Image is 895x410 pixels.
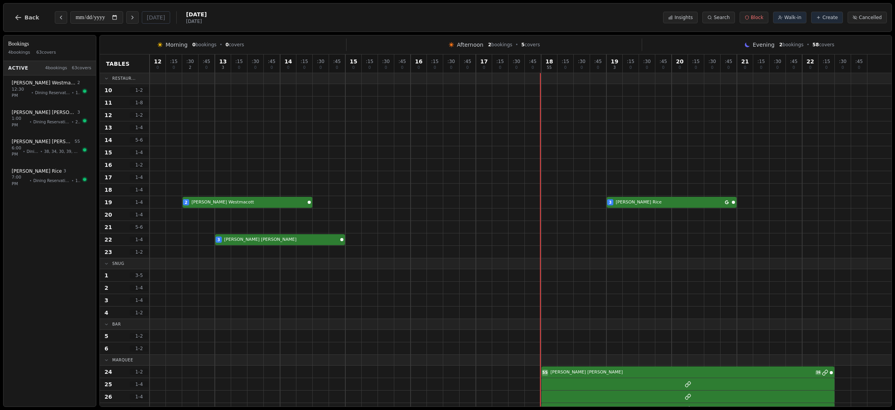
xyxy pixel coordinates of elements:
span: 0 [629,66,632,70]
span: 1 [104,272,108,279]
span: covers [812,42,834,48]
button: [DATE] [142,11,170,24]
span: : 45 [399,59,406,64]
span: : 45 [268,59,275,64]
span: [PERSON_NAME] [PERSON_NAME] [224,237,339,243]
span: 2 [185,200,188,205]
span: : 45 [333,59,341,64]
span: 24 [104,368,112,376]
span: 18 [545,59,553,64]
span: bookings [192,42,216,48]
span: covers [521,42,540,48]
span: 0 [352,66,355,70]
span: [PERSON_NAME] Westmacott [12,80,76,86]
span: • [30,119,32,125]
span: : 15 [301,59,308,64]
button: Block [740,12,768,23]
span: 15 [104,149,112,156]
button: Insights [663,12,698,23]
span: 0 [466,66,468,70]
span: : 45 [594,59,602,64]
span: 0 [172,66,175,70]
span: 3 [609,200,612,205]
span: : 30 [186,59,194,64]
span: 3 [77,109,80,116]
span: Afternoon [457,41,483,49]
span: 0 [580,66,583,70]
span: 0 [711,66,713,70]
span: bookings [488,42,512,48]
span: • [219,42,222,48]
span: 1 - 8 [130,100,148,106]
button: [PERSON_NAME] Rice37:00 PM•Dining Reservations•19 [7,164,93,192]
span: Bar [112,321,121,327]
span: 17 [480,59,488,64]
span: 0 [515,66,517,70]
span: • [515,42,518,48]
span: • [71,178,74,184]
span: 5 - 6 [130,137,148,143]
button: [PERSON_NAME] Westmacott212:30 PM•Dining Reservations•19 [7,75,93,103]
span: 0 [776,66,778,70]
span: 0 [254,66,256,70]
span: 0 [287,66,289,70]
span: 0 [662,66,664,70]
button: [PERSON_NAME] [PERSON_NAME]31:00 PM•Dining Reservations•22 [7,105,93,133]
span: 0 [531,66,534,70]
span: 0 [825,66,827,70]
span: Dining Reservations [33,119,70,125]
span: 19 [76,90,80,96]
span: 0 [418,66,420,70]
span: : 45 [855,59,863,64]
span: 22 [75,119,80,125]
span: : 45 [660,59,667,64]
span: 3 [613,66,616,70]
span: 18 [104,186,112,194]
span: 3 [104,296,108,304]
span: [PERSON_NAME] [PERSON_NAME] [12,109,76,116]
span: : 45 [464,59,471,64]
span: 58 [812,42,819,47]
span: : 15 [757,59,765,64]
span: bookings [779,42,803,48]
span: 0 [450,66,452,70]
span: [PERSON_NAME] Rice [12,168,62,174]
span: 1 - 4 [130,174,148,180]
span: 1:00 PM [12,116,28,128]
span: : 15 [235,59,243,64]
span: 4 [104,309,108,317]
span: 1 - 2 [130,162,148,168]
span: 1 - 2 [130,249,148,255]
span: • [40,149,43,154]
span: 3 [218,237,220,243]
span: • [31,90,33,96]
span: : 45 [790,59,797,64]
button: Next day [126,11,139,24]
span: • [30,178,32,184]
h3: Bookings [8,40,91,48]
span: 0 [401,66,403,70]
span: 19 [611,59,618,64]
span: 6 [104,345,108,352]
span: : 30 [643,59,651,64]
span: 55 [542,370,548,375]
span: • [72,90,74,96]
span: 5 - 6 [130,224,148,230]
span: 22 [806,59,814,64]
span: 5 [521,42,524,47]
span: 17 [104,173,112,181]
span: [PERSON_NAME] [PERSON_NAME] [550,369,814,376]
span: Back [24,15,39,20]
span: 1 - 4 [130,199,148,205]
span: Insights [674,14,693,21]
span: 63 covers [37,49,56,56]
span: : 45 [203,59,210,64]
span: 0 [192,42,195,47]
span: 55 [75,138,80,145]
span: 19 [104,198,112,206]
span: 1 - 2 [130,310,148,316]
span: 15 [350,59,357,64]
span: 16 [815,370,821,375]
span: 0 [695,66,697,70]
span: 0 [368,66,371,70]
